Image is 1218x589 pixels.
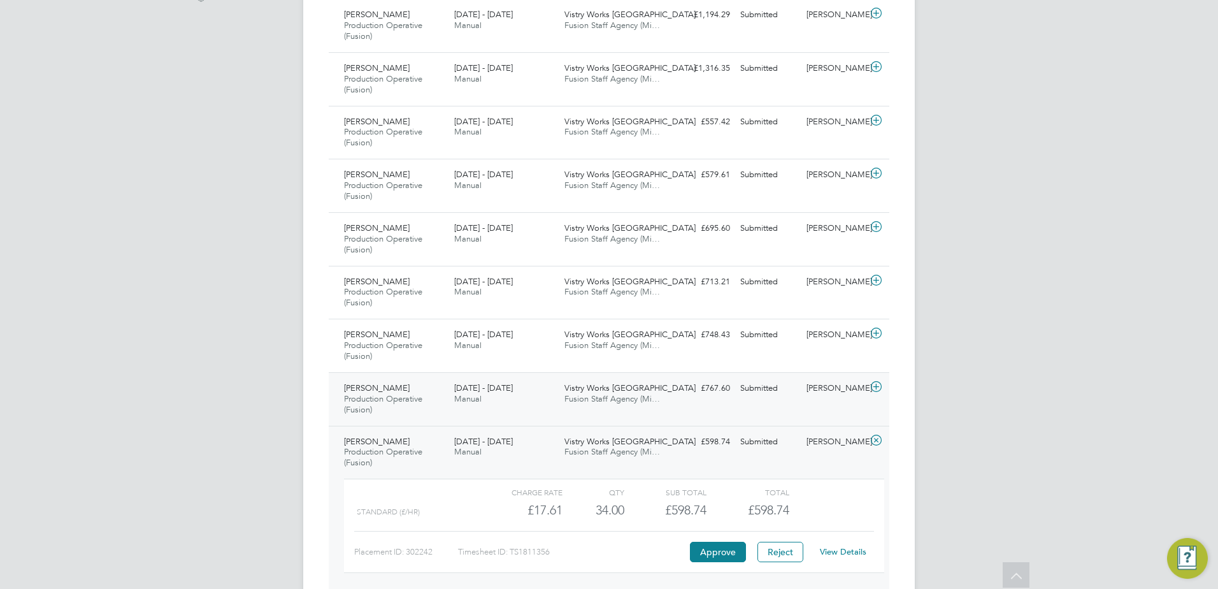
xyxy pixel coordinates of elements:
div: [PERSON_NAME] [801,324,868,345]
span: Fusion Staff Agency (Mi… [564,73,660,84]
span: Vistry Works [GEOGRAPHIC_DATA] [564,62,696,73]
span: [PERSON_NAME] [344,169,410,180]
span: Manual [454,446,482,457]
span: Fusion Staff Agency (Mi… [564,180,660,191]
div: Total [706,484,789,500]
div: £17.61 [480,500,562,521]
div: 34.00 [562,500,624,521]
div: £579.61 [669,164,735,185]
span: Manual [454,126,482,137]
button: Approve [690,542,746,562]
span: Manual [454,180,482,191]
span: Production Operative (Fusion) [344,20,422,41]
span: Fusion Staff Agency (Mi… [564,393,660,404]
span: Production Operative (Fusion) [344,286,422,308]
span: £598.74 [748,502,789,518]
div: Submitted [735,4,801,25]
span: Fusion Staff Agency (Mi… [564,233,660,244]
div: [PERSON_NAME] [801,4,868,25]
span: [PERSON_NAME] [344,116,410,127]
span: [DATE] - [DATE] [454,62,513,73]
div: Charge rate [480,484,562,500]
div: £598.74 [669,432,735,453]
button: Reject [757,542,803,562]
span: [PERSON_NAME] [344,62,410,73]
span: Production Operative (Fusion) [344,393,422,415]
span: [PERSON_NAME] [344,436,410,447]
div: Submitted [735,112,801,133]
div: [PERSON_NAME] [801,272,868,293]
div: Submitted [735,272,801,293]
span: Manual [454,340,482,351]
span: Production Operative (Fusion) [344,180,422,201]
div: Submitted [735,324,801,345]
div: [PERSON_NAME] [801,164,868,185]
span: Vistry Works [GEOGRAPHIC_DATA] [564,222,696,233]
div: [PERSON_NAME] [801,378,868,399]
span: [DATE] - [DATE] [454,222,513,233]
span: Fusion Staff Agency (Mi… [564,20,660,31]
span: [PERSON_NAME] [344,329,410,340]
span: [DATE] - [DATE] [454,382,513,393]
div: [PERSON_NAME] [801,112,868,133]
div: Submitted [735,432,801,453]
div: £695.60 [669,218,735,239]
span: Vistry Works [GEOGRAPHIC_DATA] [564,116,696,127]
span: Vistry Works [GEOGRAPHIC_DATA] [564,382,696,393]
span: Production Operative (Fusion) [344,126,422,148]
span: [PERSON_NAME] [344,222,410,233]
div: £557.42 [669,112,735,133]
button: Engage Resource Center [1167,538,1208,579]
div: Submitted [735,58,801,79]
span: Fusion Staff Agency (Mi… [564,340,660,351]
div: £598.74 [624,500,706,521]
span: Manual [454,233,482,244]
div: Timesheet ID: TS1811356 [458,542,687,562]
div: Submitted [735,164,801,185]
span: Vistry Works [GEOGRAPHIC_DATA] [564,9,696,20]
a: View Details [820,546,866,557]
div: QTY [562,484,624,500]
span: [DATE] - [DATE] [454,169,513,180]
span: Manual [454,393,482,404]
div: £1,194.29 [669,4,735,25]
span: [DATE] - [DATE] [454,436,513,447]
div: Submitted [735,378,801,399]
div: Placement ID: 302242 [354,542,458,562]
div: Submitted [735,218,801,239]
span: Production Operative (Fusion) [344,446,422,468]
div: [PERSON_NAME] [801,58,868,79]
div: £748.43 [669,324,735,345]
span: [DATE] - [DATE] [454,329,513,340]
span: Standard (£/HR) [357,507,420,516]
span: [PERSON_NAME] [344,276,410,287]
span: Production Operative (Fusion) [344,73,422,95]
span: [DATE] - [DATE] [454,9,513,20]
span: Fusion Staff Agency (Mi… [564,446,660,457]
div: £1,316.35 [669,58,735,79]
span: Manual [454,20,482,31]
span: Vistry Works [GEOGRAPHIC_DATA] [564,169,696,180]
span: [PERSON_NAME] [344,382,410,393]
span: Fusion Staff Agency (Mi… [564,126,660,137]
div: £767.60 [669,378,735,399]
span: Fusion Staff Agency (Mi… [564,286,660,297]
span: Production Operative (Fusion) [344,340,422,361]
span: [DATE] - [DATE] [454,116,513,127]
span: Vistry Works [GEOGRAPHIC_DATA] [564,329,696,340]
span: [DATE] - [DATE] [454,276,513,287]
span: Manual [454,286,482,297]
span: Vistry Works [GEOGRAPHIC_DATA] [564,436,696,447]
div: Sub Total [624,484,706,500]
span: Production Operative (Fusion) [344,233,422,255]
span: Manual [454,73,482,84]
span: [PERSON_NAME] [344,9,410,20]
span: Vistry Works [GEOGRAPHIC_DATA] [564,276,696,287]
div: [PERSON_NAME] [801,432,868,453]
div: [PERSON_NAME] [801,218,868,239]
div: £713.21 [669,272,735,293]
